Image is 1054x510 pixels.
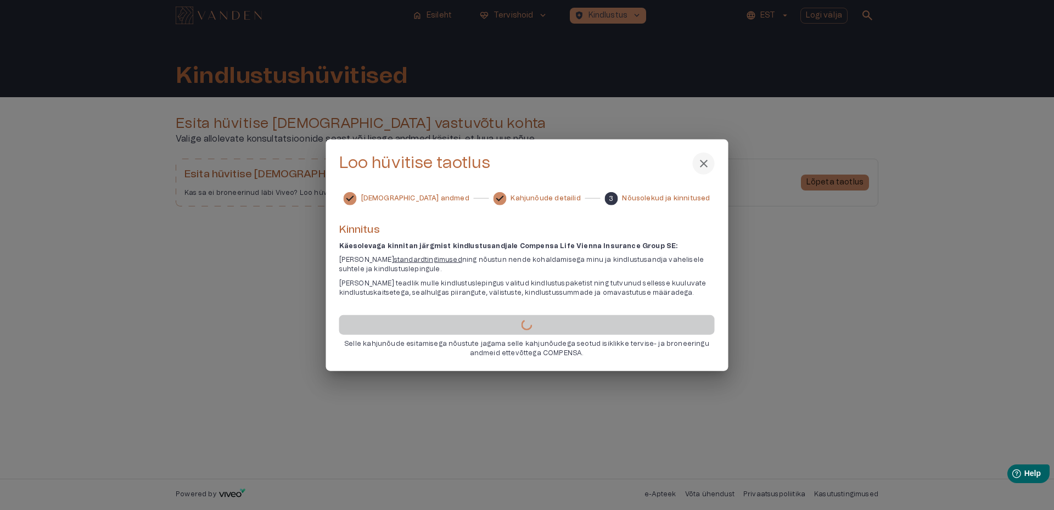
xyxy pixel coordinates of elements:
[339,339,715,358] p: Selle kahjunõude esitamisega nõustute jagama selle kahjunõudega seotud isiklikke tervise- ja bron...
[339,242,715,251] p: Käesolevaga kinnitan järgmist kindlustusandjale Compensa Life Vienna Insurance Group SE:
[693,152,715,174] button: sulge menüü
[361,194,469,203] span: [DEMOGRAPHIC_DATA] andmed
[339,278,715,297] p: [PERSON_NAME] teadlik mulle kindlustuslepingus valitud kindlustuspaketist ning tutvunud sellesse ...
[339,255,715,274] div: [PERSON_NAME] ning nõustun nende kohaldamisega minu ja kindlustusandja vahelisele suhtele ja kind...
[511,194,580,203] span: Kahjunõude detailid
[339,154,491,173] h3: Loo hüvitise taotlus
[339,222,715,237] h6: Kinnitus
[622,194,710,203] span: Nõusolekud ja kinnitused
[968,460,1054,491] iframe: Help widget launcher
[697,156,710,170] span: close
[609,195,613,201] text: 3
[394,256,462,263] a: standardtingimused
